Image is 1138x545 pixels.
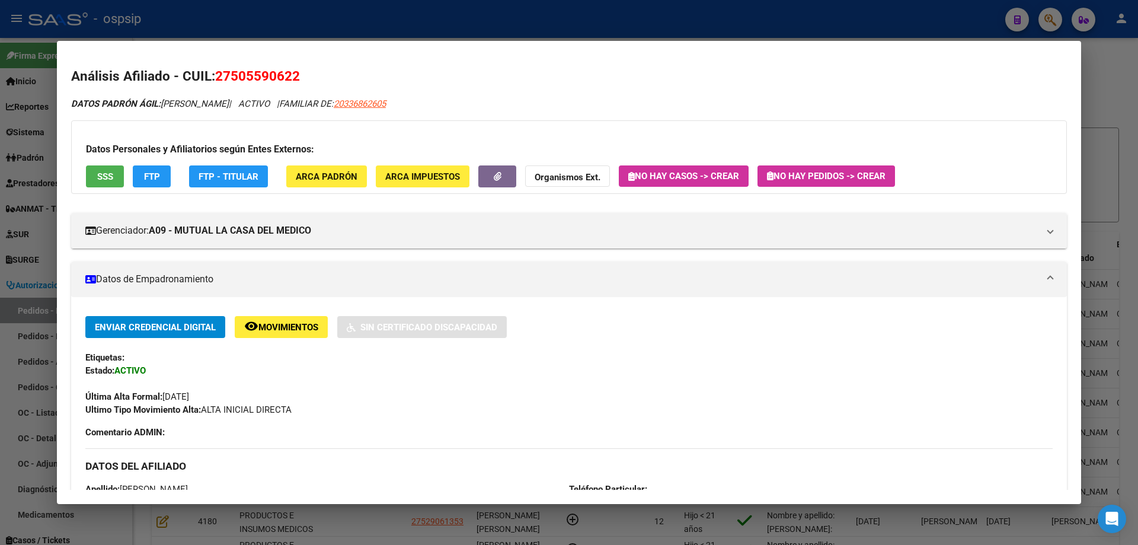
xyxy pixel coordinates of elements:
button: FTP [133,165,171,187]
button: ARCA Padrón [286,165,367,187]
mat-icon: remove_red_eye [244,319,258,333]
span: No hay casos -> Crear [628,171,739,181]
button: Sin Certificado Discapacidad [337,316,507,338]
button: Enviar Credencial Digital [85,316,225,338]
button: ARCA Impuestos [376,165,469,187]
span: FTP - Titular [199,171,258,182]
span: FTP [144,171,160,182]
strong: Teléfono Particular: [569,484,647,495]
strong: Organismos Ext. [535,172,600,183]
mat-expansion-panel-header: Datos de Empadronamiento [71,262,1067,297]
strong: ACTIVO [114,365,146,376]
span: [PERSON_NAME] [85,484,188,495]
span: ALTA INICIAL DIRECTA [85,404,292,415]
span: FAMILIAR DE: [279,98,386,109]
button: No hay casos -> Crear [619,165,749,187]
span: Movimientos [258,322,318,333]
h3: Datos Personales y Afiliatorios según Entes Externos: [86,142,1052,157]
strong: Última Alta Formal: [85,391,162,402]
button: Movimientos [235,316,328,338]
span: SSS [97,171,113,182]
strong: Estado: [85,365,114,376]
button: SSS [86,165,124,187]
span: No hay Pedidos -> Crear [767,171,886,181]
strong: Ultimo Tipo Movimiento Alta: [85,404,201,415]
button: Organismos Ext. [525,165,610,187]
span: [DATE] [85,391,189,402]
mat-expansion-panel-header: Gerenciador:A09 - MUTUAL LA CASA DEL MEDICO [71,213,1067,248]
strong: Etiquetas: [85,352,124,363]
mat-panel-title: Datos de Empadronamiento [85,272,1038,286]
mat-panel-title: Gerenciador: [85,224,1038,238]
span: 27505590622 [215,68,300,84]
button: FTP - Titular [189,165,268,187]
strong: Comentario ADMIN: [85,427,165,438]
span: 20336862605 [334,98,386,109]
h3: DATOS DEL AFILIADO [85,460,1053,473]
strong: A09 - MUTUAL LA CASA DEL MEDICO [149,224,311,238]
strong: Apellido: [85,484,120,495]
span: ARCA Padrón [296,171,357,182]
strong: DATOS PADRÓN ÁGIL: [71,98,161,109]
h2: Análisis Afiliado - CUIL: [71,66,1067,87]
span: ARCA Impuestos [385,171,460,182]
span: Sin Certificado Discapacidad [360,322,497,333]
div: Open Intercom Messenger [1098,505,1126,533]
span: [PERSON_NAME] [71,98,229,109]
button: No hay Pedidos -> Crear [757,165,895,187]
i: | ACTIVO | [71,98,386,109]
span: Enviar Credencial Digital [95,322,216,333]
